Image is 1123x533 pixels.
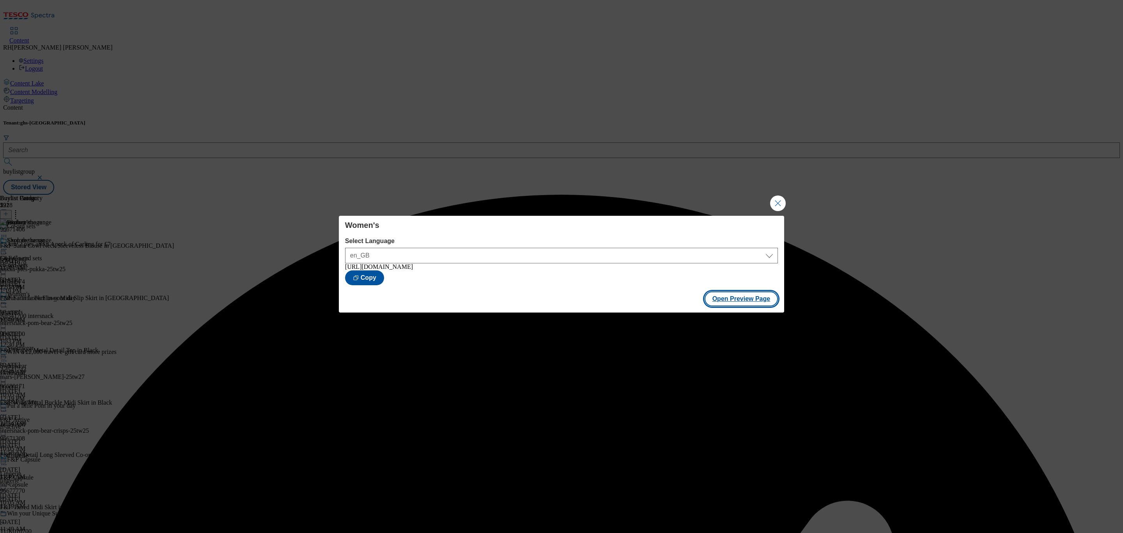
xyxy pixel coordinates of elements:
button: Copy [345,270,384,285]
button: Open Preview Page [705,291,778,306]
div: Modal [339,216,784,313]
div: [URL][DOMAIN_NAME] [345,263,778,270]
button: Close Modal [770,195,786,211]
label: Select Language [345,238,778,245]
h4: Women's [345,220,778,230]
